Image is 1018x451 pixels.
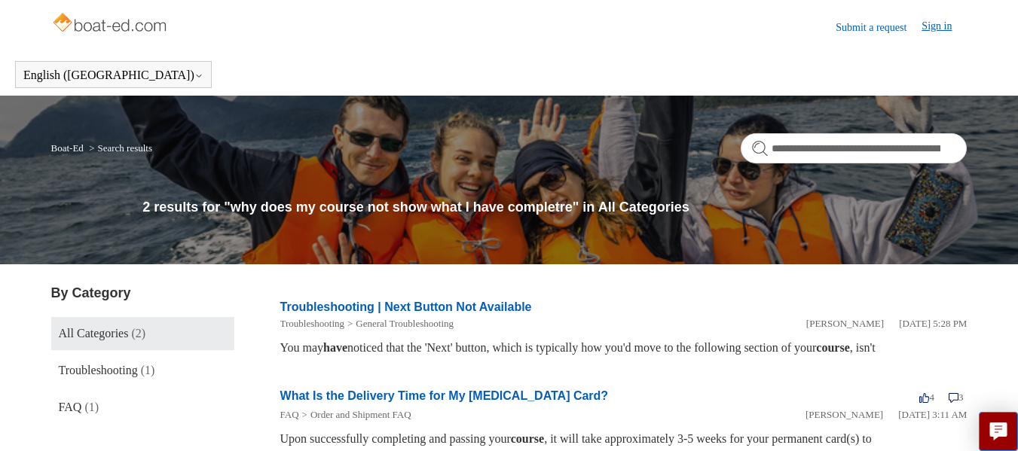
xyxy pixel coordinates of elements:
[84,401,99,413] span: (1)
[356,318,454,329] a: General Troubleshooting
[344,316,454,331] li: General Troubleshooting
[511,432,544,445] em: course
[816,341,849,354] em: course
[23,69,203,82] button: English ([GEOGRAPHIC_DATA])
[280,389,609,402] a: What Is the Delivery Time for My [MEDICAL_DATA] Card?
[299,407,411,422] li: Order and Shipment FAQ
[59,327,129,340] span: All Categories
[280,316,344,331] li: Troubleshooting
[51,391,234,424] a: FAQ (1)
[280,409,299,420] a: FAQ
[59,364,138,376] span: Troubleshooting
[806,407,883,422] li: [PERSON_NAME]
[142,197,967,218] h1: 2 results for "why does my course not show what I have completre" in All Categories
[919,392,934,403] span: 4
[280,407,299,422] li: FAQ
[806,316,884,331] li: [PERSON_NAME]
[51,142,87,154] li: Boat-Ed
[59,401,82,413] span: FAQ
[51,283,234,303] h3: By Category
[323,341,347,354] em: have
[280,300,532,313] a: Troubleshooting | Next Button Not Available
[899,318,967,329] time: 01/05/2024, 17:28
[280,339,968,357] div: You may noticed that the 'Next' button, which is typically how you'd move to the following sectio...
[836,20,922,35] a: Submit a request
[86,142,152,154] li: Search results
[280,430,968,448] div: Upon successfully completing and passing your , it will take approximately 3-5 weeks for your per...
[141,364,155,376] span: (1)
[922,18,967,36] a: Sign in
[979,412,1018,451] button: Live chat
[310,409,411,420] a: Order and Shipment FAQ
[51,354,234,387] a: Troubleshooting (1)
[51,142,84,154] a: Boat-Ed
[280,318,344,329] a: Troubleshooting
[741,133,967,163] input: Search
[131,327,145,340] span: (2)
[898,409,967,420] time: 03/14/2022, 03:11
[51,9,171,39] img: Boat-Ed Help Center home page
[51,317,234,350] a: All Categories (2)
[949,392,964,403] span: 3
